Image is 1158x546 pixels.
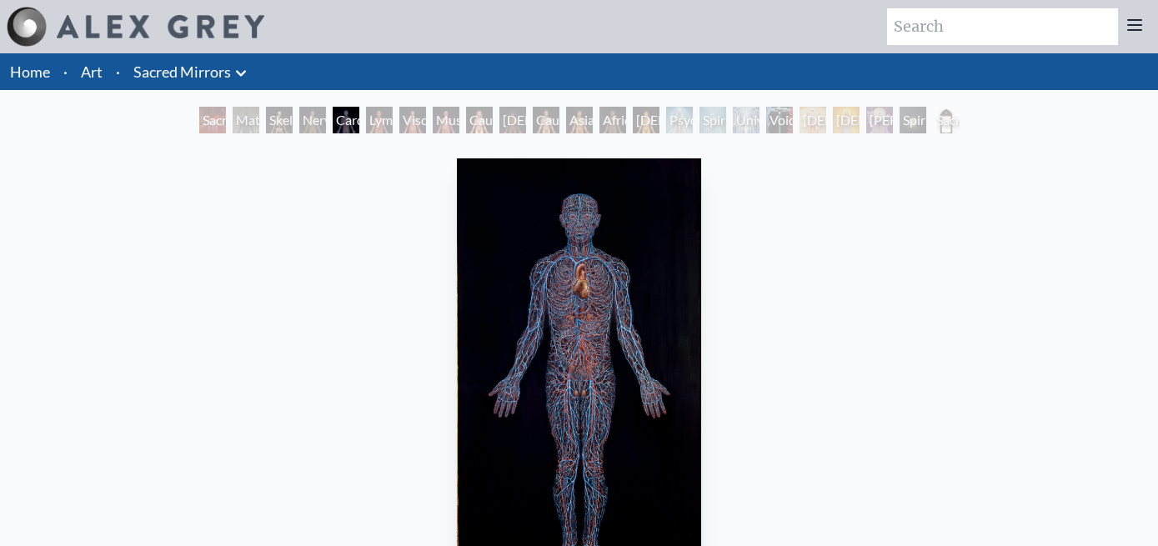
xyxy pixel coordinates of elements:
a: Art [81,60,103,83]
div: [DEMOGRAPHIC_DATA] [800,107,826,133]
div: African Man [599,107,626,133]
div: Skeletal System [266,107,293,133]
div: [DEMOGRAPHIC_DATA] [833,107,860,133]
div: Nervous System [299,107,326,133]
div: Caucasian Man [533,107,559,133]
div: Cardiovascular System [333,107,359,133]
div: Lymphatic System [366,107,393,133]
div: Asian Man [566,107,593,133]
li: · [57,53,74,90]
div: Muscle System [433,107,459,133]
div: Spiritual Energy System [699,107,726,133]
div: Psychic Energy System [666,107,693,133]
div: [DEMOGRAPHIC_DATA] Woman [633,107,659,133]
div: Material World [233,107,259,133]
div: [DEMOGRAPHIC_DATA] Woman [499,107,526,133]
li: · [109,53,127,90]
div: Sacred Mirrors Frame [933,107,960,133]
input: Search [887,8,1118,45]
div: [PERSON_NAME] [866,107,893,133]
div: Caucasian Woman [466,107,493,133]
div: Sacred Mirrors Room, [GEOGRAPHIC_DATA] [199,107,226,133]
a: Home [10,63,50,81]
div: Spiritual World [900,107,926,133]
div: Viscera [399,107,426,133]
a: Sacred Mirrors [133,60,231,83]
div: Universal Mind Lattice [733,107,759,133]
div: Void Clear Light [766,107,793,133]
